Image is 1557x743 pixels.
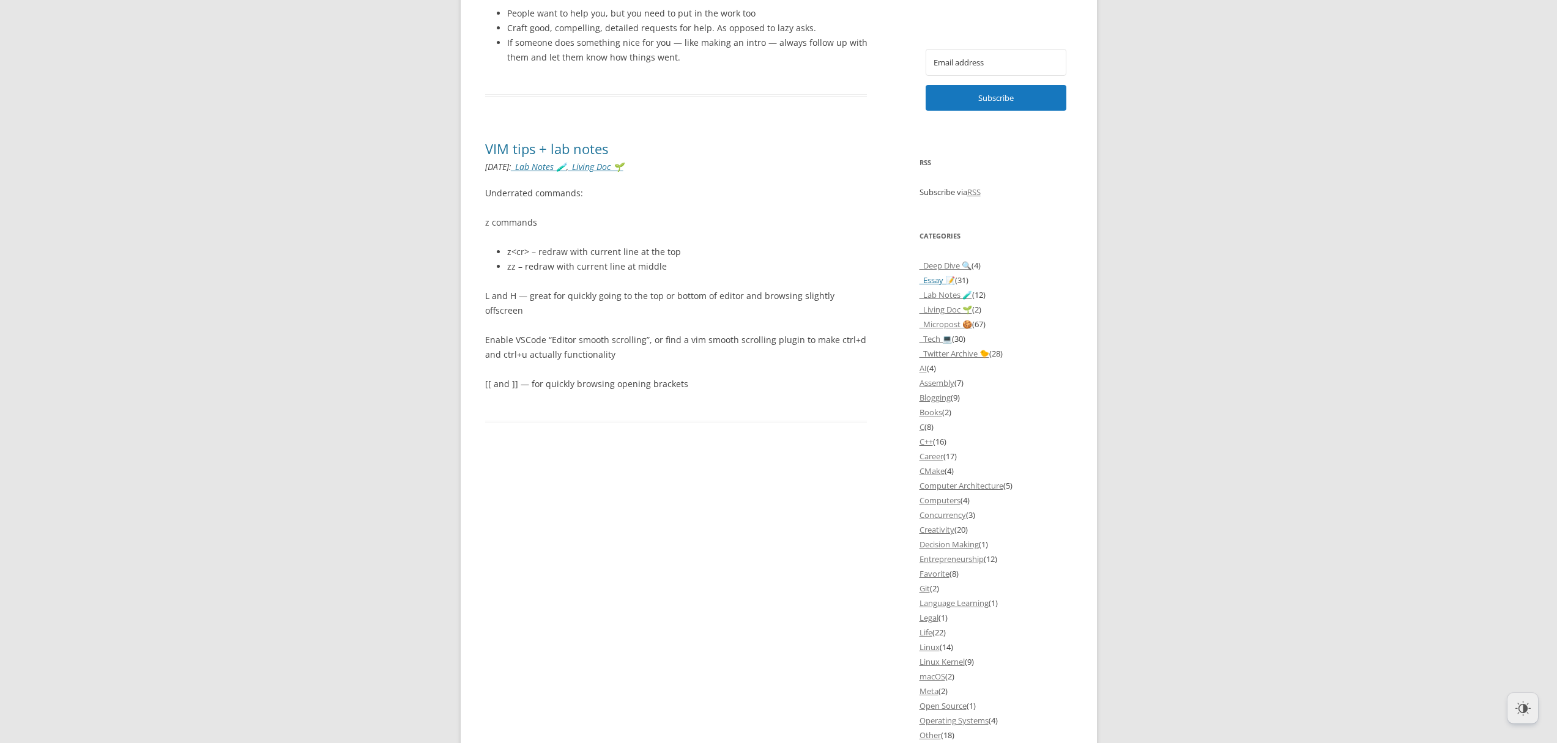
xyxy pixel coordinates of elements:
li: (4) [920,464,1072,478]
li: (4) [920,713,1072,728]
p: z commands [485,215,868,230]
li: (4) [920,361,1072,375]
p: Enable VSCode “Editor smooth scrolling”, or find a vim smooth scrolling plugin to make ctrl+d and... [485,333,868,362]
a: Other [920,730,941,741]
a: Career [920,451,943,462]
a: Computer Architecture [920,480,1003,491]
p: Underrated commands: [485,186,868,201]
li: (9) [920,390,1072,405]
li: (5) [920,478,1072,493]
a: Assembly [920,377,954,388]
a: _Tech 💻 [920,333,952,344]
a: macOS [920,671,945,682]
li: zz – redraw with current line at middle [507,259,868,274]
li: (1) [920,596,1072,610]
li: Craft good, compelling, detailed requests for help. As opposed to lazy asks. [507,21,868,35]
a: Creativity [920,524,954,535]
li: (2) [920,302,1072,317]
li: (14) [920,640,1072,654]
li: People want to help you, but you need to put in the work too [507,6,868,21]
li: (4) [920,258,1072,273]
li: (12) [920,287,1072,302]
li: (30) [920,331,1072,346]
a: VIM tips + lab notes [485,139,608,158]
a: _Deep Dive 🔍 [920,260,972,271]
a: _Lab Notes 🧪 [511,161,567,172]
a: Concurrency [920,509,966,520]
a: Blogging [920,392,951,403]
li: (9) [920,654,1072,669]
li: (16) [920,434,1072,449]
time: [DATE] [485,161,509,172]
a: _Essay 📝 [920,275,955,286]
a: Decision Making [920,539,979,550]
a: Linux [920,641,940,652]
button: Subscribe [926,85,1066,111]
li: z<cr> – redraw with current line at the top [507,245,868,259]
a: _Living Doc 🌱 [920,304,972,315]
a: Language Learning [920,597,989,608]
li: (2) [920,405,1072,420]
li: (3) [920,508,1072,522]
li: (18) [920,728,1072,742]
i: : , [485,161,623,172]
a: _Living Doc 🌱 [568,161,623,172]
li: (1) [920,537,1072,552]
a: Entrepreneurship [920,553,984,564]
a: _Micropost 🍪 [920,319,972,330]
a: Meta [920,686,938,697]
a: Computers [920,495,961,506]
li: (1) [920,610,1072,625]
p: Subscribe via [920,185,1072,199]
a: Legal [920,612,938,623]
a: C++ [920,436,933,447]
a: _Lab Notes 🧪 [920,289,972,300]
a: Linux Kernel [920,656,965,667]
h3: RSS [920,155,1072,170]
a: AI [920,363,927,374]
a: Favorite [920,568,949,579]
li: (2) [920,581,1072,596]
li: (67) [920,317,1072,331]
li: (12) [920,552,1072,566]
li: (20) [920,522,1072,537]
li: (7) [920,375,1072,390]
a: Books [920,407,942,418]
a: _Twitter Archive 🐤 [920,348,989,359]
li: (8) [920,420,1072,434]
a: Open Source [920,700,967,711]
a: RSS [967,187,981,198]
a: Operating Systems [920,715,989,726]
a: C [920,421,924,432]
li: (28) [920,346,1072,361]
li: (31) [920,273,1072,287]
li: (22) [920,625,1072,640]
input: Email address [926,49,1066,76]
p: [[ and ]] — for quickly browsing opening brackets [485,377,868,391]
li: (1) [920,698,1072,713]
li: If someone does something nice for you — like making an intro — always follow up with them and le... [507,35,868,65]
li: (4) [920,493,1072,508]
li: (2) [920,684,1072,698]
li: (17) [920,449,1072,464]
a: Git [920,583,930,594]
li: (8) [920,566,1072,581]
h3: Categories [920,229,1072,243]
p: L and H — great for quickly going to the top or bottom of editor and browsing slightly offscreen [485,289,868,318]
a: CMake [920,465,945,476]
li: (2) [920,669,1072,684]
a: Life [920,627,932,638]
